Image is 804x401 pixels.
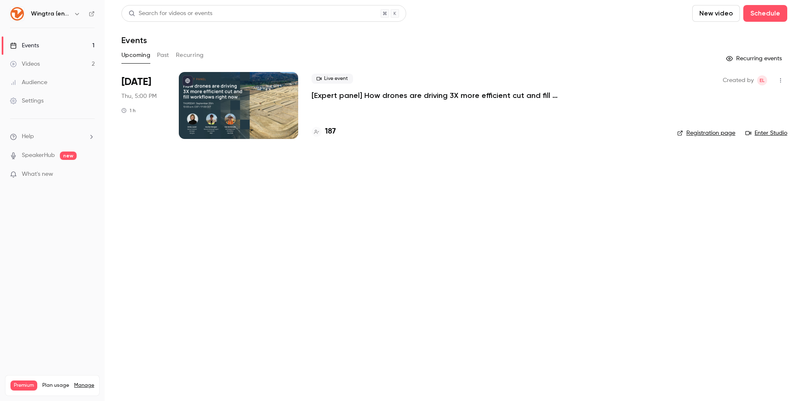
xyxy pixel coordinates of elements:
[22,151,55,160] a: SpeakerHub
[10,60,40,68] div: Videos
[723,75,754,85] span: Created by
[176,49,204,62] button: Recurring
[743,5,787,22] button: Schedule
[10,380,37,391] span: Premium
[121,49,150,62] button: Upcoming
[74,382,94,389] a: Manage
[121,92,157,100] span: Thu, 5:00 PM
[760,75,765,85] span: EL
[722,52,787,65] button: Recurring events
[10,97,44,105] div: Settings
[312,126,336,137] a: 187
[10,7,24,21] img: Wingtra (english)
[692,5,740,22] button: New video
[325,126,336,137] h4: 187
[10,132,95,141] li: help-dropdown-opener
[157,49,169,62] button: Past
[121,75,151,89] span: [DATE]
[10,41,39,50] div: Events
[312,90,563,100] a: [Expert panel] How drones are driving 3X more efficient cut and fill workflows right now
[22,132,34,141] span: Help
[60,152,77,160] span: new
[677,129,735,137] a: Registration page
[745,129,787,137] a: Enter Studio
[10,78,47,87] div: Audience
[121,72,165,139] div: Sep 25 Thu, 5:00 PM (Europe/Zurich)
[85,171,95,178] iframe: Noticeable Trigger
[757,75,767,85] span: Emily Loosli
[31,10,70,18] h6: Wingtra (english)
[121,35,147,45] h1: Events
[22,170,53,179] span: What's new
[121,107,136,114] div: 1 h
[42,382,69,389] span: Plan usage
[312,74,353,84] span: Live event
[129,9,212,18] div: Search for videos or events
